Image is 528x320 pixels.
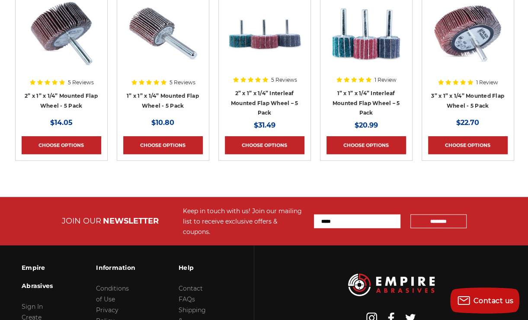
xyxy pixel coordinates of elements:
[123,136,203,154] a: Choose Options
[456,118,479,127] span: $22.70
[179,285,203,292] a: Contact
[326,136,406,154] a: Choose Options
[22,303,43,310] a: Sign In
[50,118,73,127] span: $14.05
[179,295,195,303] a: FAQs
[428,136,508,154] a: Choose Options
[450,288,519,314] button: Contact us
[474,297,514,305] span: Contact us
[179,259,206,277] h3: Help
[25,93,98,109] a: 2” x 1” x 1/4” Mounted Flap Wheel - 5 Pack
[62,216,101,226] span: JOIN OUR
[127,93,199,109] a: 1” x 1” x 1/4” Mounted Flap Wheel - 5 Pack
[333,90,400,116] a: 1” x 1” x 1/4” Interleaf Mounted Flap Wheel – 5 Pack
[22,259,53,295] h3: Empire Abrasives
[151,118,174,127] span: $10.80
[431,93,504,109] a: 3” x 1” x 1/4” Mounted Flap Wheel - 5 Pack
[103,216,159,226] span: NEWSLETTER
[183,206,305,237] div: Keep in touch with us! Join our mailing list to receive exclusive offers & coupons.
[22,136,101,154] a: Choose Options
[348,274,435,296] img: Empire Abrasives Logo Image
[96,259,135,277] h3: Information
[254,121,275,129] span: $31.49
[225,136,304,154] a: Choose Options
[231,90,298,116] a: 2” x 1” x 1/4” Interleaf Mounted Flap Wheel – 5 Pack
[96,285,129,303] a: Conditions of Use
[355,121,378,129] span: $20.99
